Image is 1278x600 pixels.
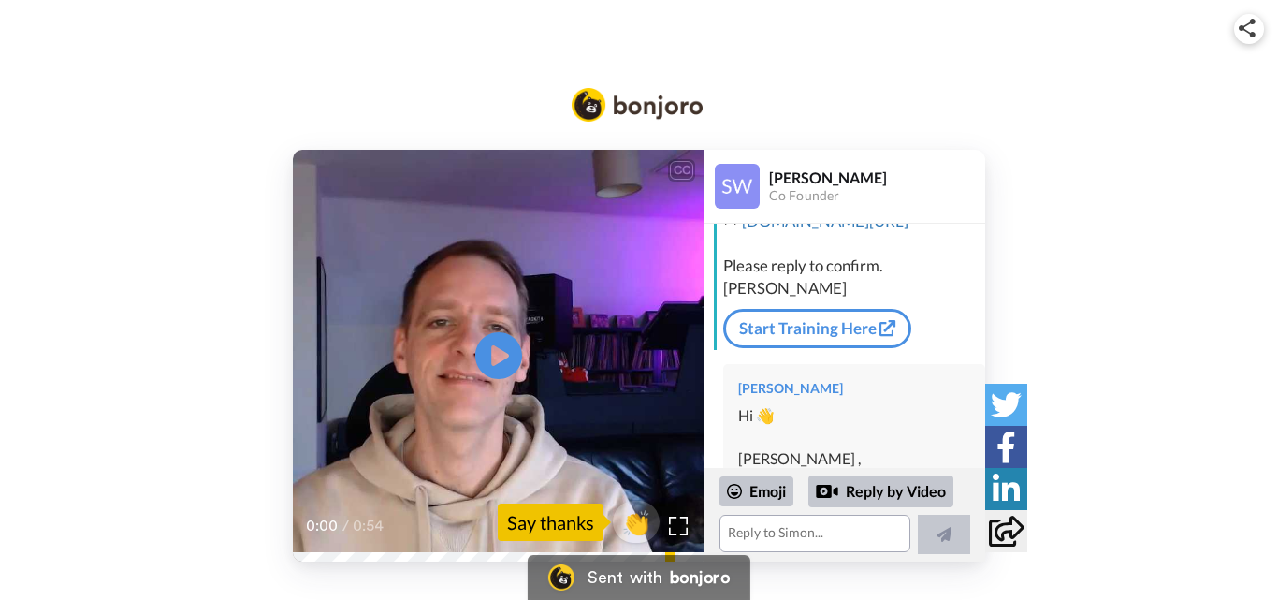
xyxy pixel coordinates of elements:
div: [PERSON_NAME] [769,168,984,186]
div: CC [670,161,693,180]
img: Bonjoro Logo [572,88,703,122]
img: Bonjoro Logo [548,564,574,591]
img: Profile Image [715,164,760,209]
img: Full screen [669,517,688,535]
span: 👏 [613,507,660,537]
a: [DOMAIN_NAME][URL] [742,211,908,230]
a: Bonjoro LogoSent withbonjoro [528,555,750,600]
a: Start Training Here [723,309,911,348]
div: Reply by Video [816,480,838,503]
span: 0:54 [353,515,385,537]
div: Emoji [719,476,793,506]
div: Say thanks [498,504,603,541]
img: ic_share.svg [1239,19,1256,37]
div: Sent with [588,569,662,586]
div: bonjoro [670,569,730,586]
span: / [342,515,349,537]
div: Co Founder [769,188,984,204]
div: [PERSON_NAME] [738,379,970,398]
div: Reply by Video [808,476,953,507]
span: 0:00 [306,515,339,537]
button: 👏 [613,501,660,543]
